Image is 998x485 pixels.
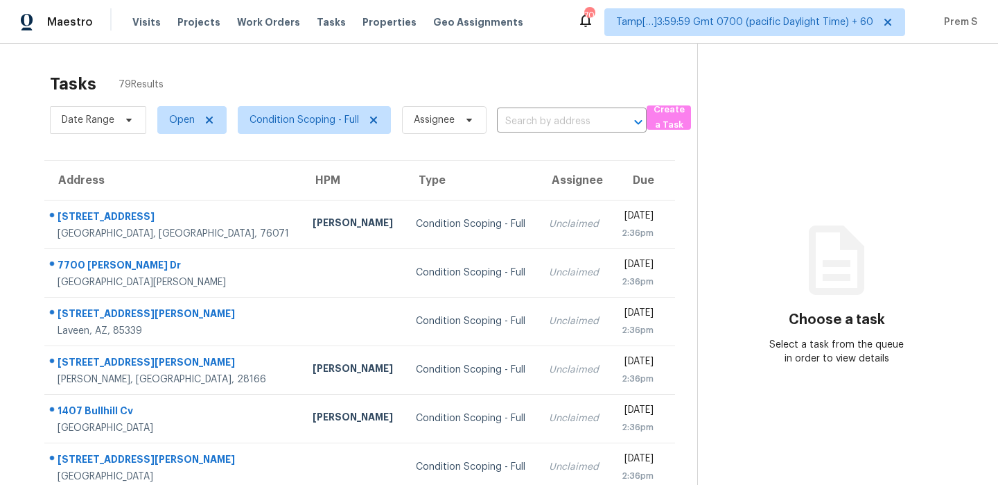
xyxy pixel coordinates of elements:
[549,266,599,280] div: Unclaimed
[621,306,654,323] div: [DATE]
[538,161,611,200] th: Assignee
[58,275,290,289] div: [GEOGRAPHIC_DATA][PERSON_NAME]
[58,421,290,435] div: [GEOGRAPHIC_DATA]
[58,324,290,338] div: Laveen, AZ, 85339
[313,361,394,379] div: [PERSON_NAME]
[313,410,394,427] div: [PERSON_NAME]
[47,15,93,29] span: Maestro
[549,217,599,231] div: Unclaimed
[621,257,654,275] div: [DATE]
[549,460,599,474] div: Unclaimed
[405,161,537,200] th: Type
[58,355,290,373] div: [STREET_ADDRESS][PERSON_NAME]
[938,15,977,29] span: Prem S
[549,363,599,377] div: Unclaimed
[416,411,526,425] div: Condition Scoping - Full
[132,15,161,29] span: Visits
[237,15,300,29] span: Work Orders
[549,314,599,328] div: Unclaimed
[249,113,359,127] span: Condition Scoping - Full
[549,411,599,425] div: Unclaimed
[621,469,654,483] div: 2:36pm
[654,102,684,134] span: Create a Task
[362,15,417,29] span: Properties
[58,404,290,421] div: 1407 Bullhill Cv
[58,373,290,386] div: [PERSON_NAME], [GEOGRAPHIC_DATA], 28166
[301,161,405,200] th: HPM
[44,161,301,200] th: Address
[416,460,526,474] div: Condition Scoping - Full
[416,314,526,328] div: Condition Scoping - Full
[416,266,526,280] div: Condition Scoping - Full
[497,111,608,133] input: Search by address
[58,258,290,275] div: 7700 [PERSON_NAME] Dr
[789,313,885,327] h3: Choose a task
[58,452,290,470] div: [STREET_ADDRESS][PERSON_NAME]
[433,15,523,29] span: Geo Assignments
[621,275,654,289] div: 2:36pm
[62,113,114,127] span: Date Range
[58,227,290,241] div: [GEOGRAPHIC_DATA], [GEOGRAPHIC_DATA], 76071
[584,8,594,22] div: 704
[647,105,691,130] button: Create a Task
[58,307,290,324] div: [STREET_ADDRESS][PERSON_NAME]
[414,113,455,127] span: Assignee
[58,210,290,227] div: [STREET_ADDRESS]
[621,452,654,469] div: [DATE]
[616,15,873,29] span: Tamp[…]3:59:59 Gmt 0700 (pacific Daylight Time) + 60
[313,216,394,233] div: [PERSON_NAME]
[58,470,290,484] div: [GEOGRAPHIC_DATA]
[50,77,96,91] h2: Tasks
[416,363,526,377] div: Condition Scoping - Full
[177,15,220,29] span: Projects
[169,113,195,127] span: Open
[621,420,654,434] div: 2:36pm
[317,17,346,27] span: Tasks
[610,161,675,200] th: Due
[621,372,654,386] div: 2:36pm
[119,78,164,92] span: 79 Results
[621,355,654,372] div: [DATE]
[621,209,654,226] div: [DATE]
[621,226,654,240] div: 2:36pm
[416,217,526,231] div: Condition Scoping - Full
[621,403,654,420] div: [DATE]
[767,338,907,366] div: Select a task from the queue in order to view details
[629,112,648,132] button: Open
[621,323,654,337] div: 2:36pm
